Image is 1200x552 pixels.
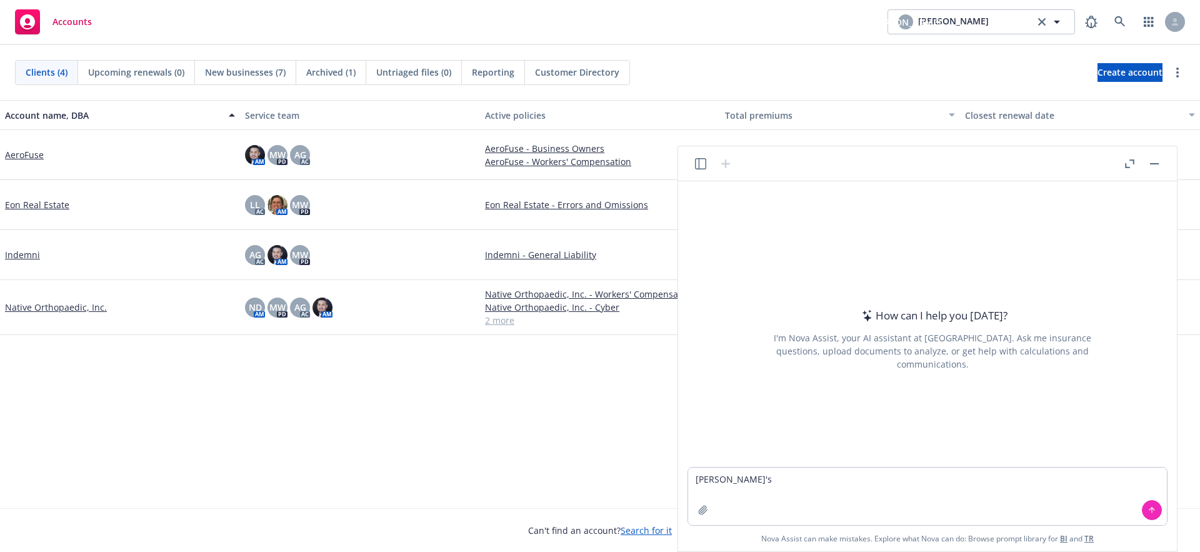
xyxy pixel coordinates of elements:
[245,145,265,165] img: photo
[1079,9,1104,34] a: Report a Bug
[245,109,475,122] div: Service team
[761,526,1094,551] span: Nova Assist can make mistakes. Explore what Nova can do: Browse prompt library for and
[1107,9,1132,34] a: Search
[528,524,672,537] span: Can't find an account?
[88,66,184,79] span: Upcoming renewals (0)
[887,9,1075,34] button: [PERSON_NAME][PERSON_NAME]clear selection
[5,109,221,122] div: Account name, DBA
[965,109,1181,122] div: Closest renewal date
[720,100,960,130] button: Total premiums
[5,248,40,261] a: Indemni
[621,524,672,536] a: Search for it
[26,66,67,79] span: Clients (4)
[757,331,1108,371] div: I'm Nova Assist, your AI assistant at [GEOGRAPHIC_DATA]. Ask me insurance questions, upload docum...
[240,100,480,130] button: Service team
[376,66,451,79] span: Untriaged files (0)
[267,245,287,265] img: photo
[1084,533,1094,544] a: TR
[871,16,941,29] span: [PERSON_NAME]
[294,148,306,161] span: AG
[485,314,715,327] a: 2 more
[292,198,308,211] span: MW
[5,301,107,314] a: Native Orthopaedic, Inc.
[52,17,92,27] span: Accounts
[1170,65,1185,80] a: more
[472,66,514,79] span: Reporting
[205,66,286,79] span: New businesses (7)
[249,248,261,261] span: AG
[725,109,941,122] div: Total premiums
[485,155,715,168] a: AeroFuse - Workers' Compensation
[269,148,286,161] span: MW
[1060,533,1067,544] a: BI
[1097,61,1162,84] span: Create account
[485,109,715,122] div: Active policies
[480,100,720,130] button: Active policies
[485,301,715,314] a: Native Orthopaedic, Inc. - Cyber
[5,198,69,211] a: Eon Real Estate
[485,288,715,301] a: Native Orthopaedic, Inc. - Workers' Compensation
[250,198,260,211] span: LL
[1034,14,1049,29] a: clear selection
[292,248,308,261] span: MW
[306,66,356,79] span: Archived (1)
[267,195,287,215] img: photo
[10,4,97,39] a: Accounts
[312,298,332,318] img: photo
[485,142,715,155] a: AeroFuse - Business Owners
[294,301,306,314] span: AG
[269,301,286,314] span: MW
[485,248,715,261] a: Indemni - General Liability
[249,301,262,314] span: ND
[960,100,1200,130] button: Closest renewal date
[688,468,1167,525] textarea: [PERSON_NAME]'s
[1097,63,1162,82] a: Create account
[5,148,44,161] a: AeroFuse
[485,198,715,211] a: Eon Real Estate - Errors and Omissions
[1136,9,1161,34] a: Switch app
[858,308,1007,324] div: How can I help you [DATE]?
[535,66,619,79] span: Customer Directory
[918,14,989,29] span: [PERSON_NAME]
